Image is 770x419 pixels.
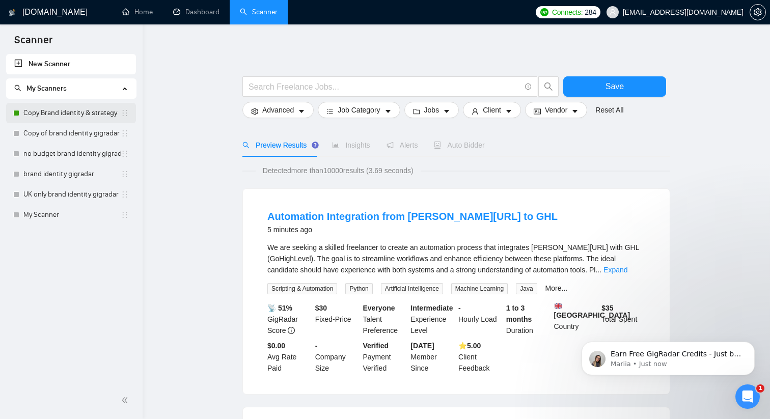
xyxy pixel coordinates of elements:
a: Copy of brand identity gigradar [23,123,121,144]
span: Artificial Intelligence [381,283,443,294]
a: brand identity gigradar [23,164,121,184]
div: Client Feedback [456,340,504,374]
a: Expand [603,266,627,274]
span: caret-down [298,107,305,115]
span: Machine Learning [451,283,508,294]
span: Auto Bidder [434,141,484,149]
div: Experience Level [408,302,456,336]
a: New Scanner [14,54,128,74]
span: bars [326,107,334,115]
a: Automation Integration from [PERSON_NAME][URL] to GHL [267,211,558,222]
a: setting [750,8,766,16]
div: Avg Rate Paid [265,340,313,374]
iframe: Intercom live chat [735,384,760,409]
b: Intermediate [410,304,453,312]
span: area-chart [332,142,339,149]
b: [GEOGRAPHIC_DATA] [554,302,630,319]
li: New Scanner [6,54,136,74]
div: We are seeking a skilled freelancer to create an automation process that integrates Bland.ai with... [267,242,645,275]
b: - [315,342,318,350]
div: Talent Preference [361,302,409,336]
div: Member Since [408,340,456,374]
div: Country [552,302,600,336]
span: holder [121,109,129,117]
span: Alerts [387,141,418,149]
span: Preview Results [242,141,316,149]
span: notification [387,142,394,149]
span: ... [595,266,601,274]
span: Java [516,283,537,294]
button: folderJobscaret-down [404,102,459,118]
span: holder [121,170,129,178]
b: $0.00 [267,342,285,350]
span: Client [483,104,501,116]
span: holder [121,129,129,137]
span: Connects: [552,7,583,18]
span: setting [251,107,258,115]
b: ⭐️ 5.00 [458,342,481,350]
li: Copy Brand identity & strategy [6,103,136,123]
b: Everyone [363,304,395,312]
img: upwork-logo.png [540,8,548,16]
div: GigRadar Score [265,302,313,336]
a: Copy Brand identity & strategy [23,103,121,123]
div: Fixed-Price [313,302,361,336]
span: idcard [534,107,541,115]
button: userClientcaret-down [463,102,521,118]
a: no budget brand identity gigradar [23,144,121,164]
a: UK only brand identity gigradar [23,184,121,205]
span: Scripting & Automation [267,283,337,294]
span: search [242,142,250,149]
span: holder [121,190,129,199]
b: 📡 51% [267,304,292,312]
b: [DATE] [410,342,434,350]
div: Hourly Load [456,302,504,336]
div: Company Size [313,340,361,374]
span: caret-down [505,107,512,115]
li: Copy of brand identity gigradar [6,123,136,144]
span: We are seeking a skilled freelancer to create an automation process that integrates [PERSON_NAME]... [267,243,639,274]
li: UK only brand identity gigradar [6,184,136,205]
span: Detected more than 10000 results (3.69 seconds) [256,165,421,176]
span: holder [121,150,129,158]
span: Python [345,283,372,294]
span: Vendor [545,104,567,116]
button: search [538,76,559,97]
li: brand identity gigradar [6,164,136,184]
button: setting [750,4,766,20]
b: - [458,304,461,312]
li: My Scanner [6,205,136,225]
a: My Scanner [23,205,121,225]
div: Payment Verified [361,340,409,374]
b: 1 to 3 months [506,304,532,323]
span: My Scanners [26,84,67,93]
div: Total Spent [599,302,647,336]
span: Jobs [424,104,439,116]
span: caret-down [571,107,579,115]
img: 🇬🇧 [555,302,562,310]
button: barsJob Categorycaret-down [318,102,400,118]
button: idcardVendorcaret-down [525,102,587,118]
span: info-circle [525,83,532,90]
a: searchScanner [240,8,278,16]
div: 5 minutes ago [267,224,558,236]
span: Save [606,80,624,93]
iframe: Intercom notifications message [566,320,770,392]
span: 1 [756,384,764,393]
span: setting [750,8,765,16]
button: Save [563,76,666,97]
a: dashboardDashboard [173,8,219,16]
span: robot [434,142,441,149]
span: caret-down [443,107,450,115]
span: My Scanners [14,84,67,93]
span: info-circle [288,327,295,334]
input: Search Freelance Jobs... [249,80,520,93]
a: More... [545,284,568,292]
div: Tooltip anchor [311,141,320,150]
b: $ 35 [601,304,613,312]
button: settingAdvancedcaret-down [242,102,314,118]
